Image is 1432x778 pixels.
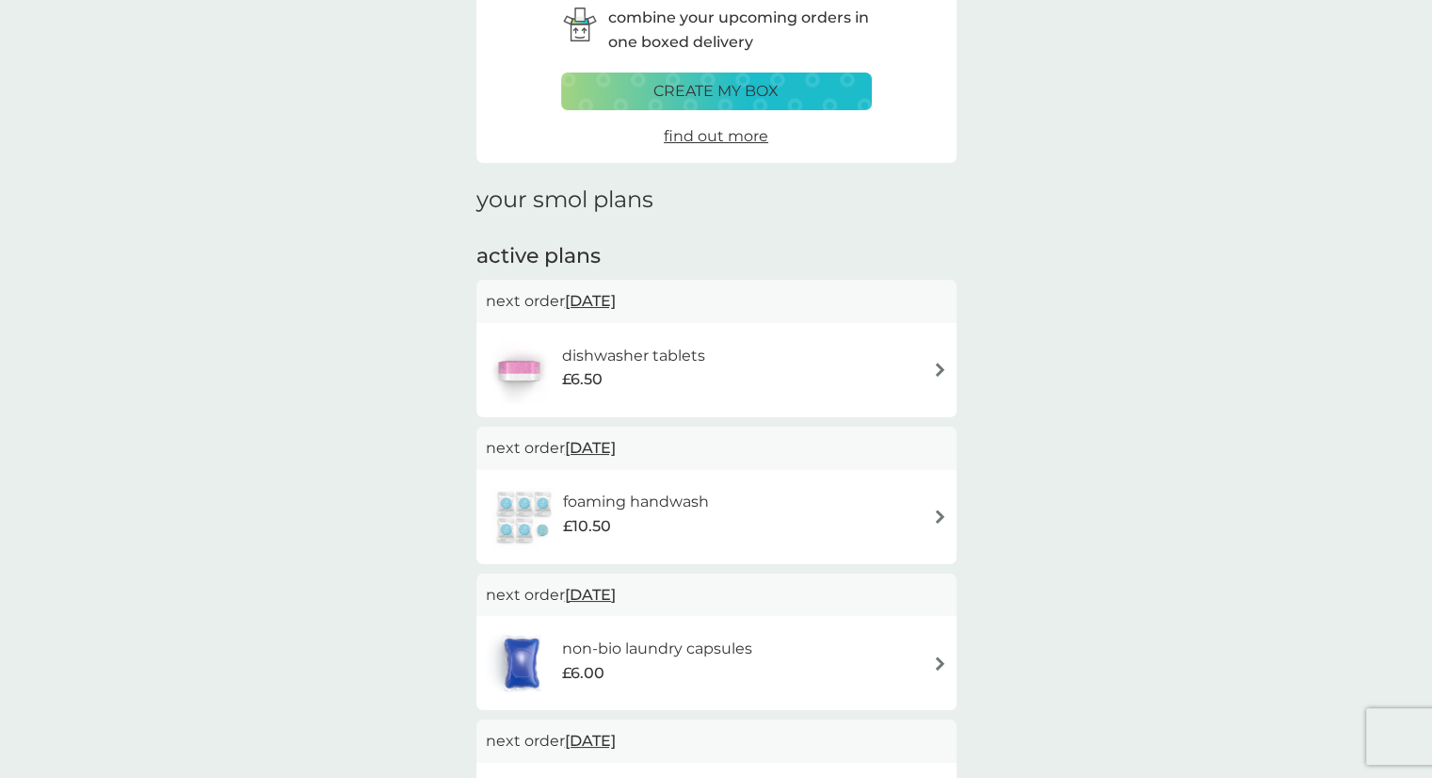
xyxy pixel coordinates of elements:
p: next order [486,729,947,754]
img: arrow right [933,510,947,524]
a: find out more [664,124,768,149]
button: create my box [561,73,872,110]
span: [DATE] [565,283,616,319]
h2: active plans [476,242,957,271]
h6: dishwasher tablets [562,344,705,368]
span: £10.50 [563,514,611,539]
img: dishwasher tablets [486,337,552,403]
img: foaming handwash [486,484,563,550]
h6: foaming handwash [563,490,709,514]
p: next order [486,289,947,314]
p: create my box [653,79,779,104]
span: find out more [664,127,768,145]
img: arrow right [933,363,947,377]
p: next order [486,436,947,461]
span: [DATE] [565,430,616,466]
p: combine your upcoming orders in one boxed delivery [608,6,872,54]
h6: non-bio laundry capsules [562,637,752,661]
span: £6.00 [562,661,604,686]
span: [DATE] [565,722,616,759]
span: [DATE] [565,576,616,613]
img: arrow right [933,656,947,671]
span: £6.50 [562,367,603,392]
h1: your smol plans [476,186,957,214]
img: non-bio laundry capsules [486,630,557,696]
p: next order [486,583,947,608]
